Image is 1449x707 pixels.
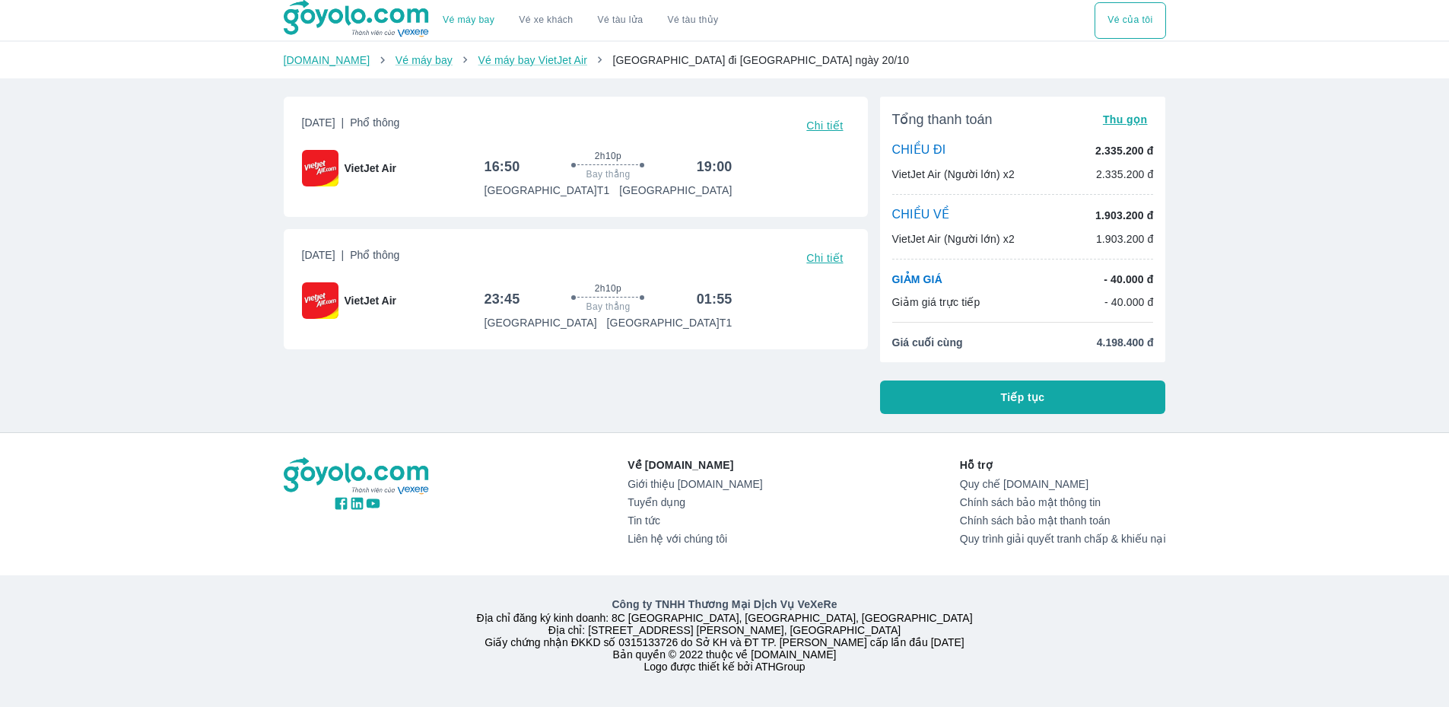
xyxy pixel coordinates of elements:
[443,14,494,26] a: Vé máy bay
[1095,143,1153,158] p: 2.335.200 đ
[607,315,732,330] p: [GEOGRAPHIC_DATA] T1
[342,116,345,129] span: |
[478,54,586,66] a: Vé máy bay VietJet Air
[302,115,400,136] span: [DATE]
[345,161,396,176] span: VietJet Air
[519,14,573,26] a: Vé xe khách
[345,293,396,308] span: VietJet Air
[628,514,762,527] a: Tin tức
[892,231,1015,247] p: VietJet Air (Người lớn) x2
[628,457,762,473] p: Về [DOMAIN_NAME]
[431,2,730,39] div: choose transportation mode
[396,54,453,66] a: Vé máy bay
[892,110,993,129] span: Tổng thanh toán
[586,2,656,39] a: Vé tàu lửa
[806,119,843,132] span: Chi tiết
[892,142,946,159] p: CHIỀU ĐI
[1095,2,1165,39] button: Vé của tôi
[1001,390,1045,405] span: Tiếp tục
[1096,231,1154,247] p: 1.903.200 đ
[484,158,520,176] h6: 16:50
[1104,295,1154,310] p: - 40.000 đ
[628,478,762,490] a: Giới thiệu [DOMAIN_NAME]
[612,54,909,66] span: [GEOGRAPHIC_DATA] đi [GEOGRAPHIC_DATA] ngày 20/10
[1097,335,1154,350] span: 4.198.400 đ
[960,457,1166,473] p: Hỗ trợ
[960,514,1166,527] a: Chính sách bảo mật thanh toán
[284,54,370,66] a: [DOMAIN_NAME]
[800,115,849,136] button: Chi tiết
[1096,167,1154,182] p: 2.335.200 đ
[350,249,399,261] span: Phổ thông
[960,496,1166,508] a: Chính sách bảo mật thông tin
[628,533,762,545] a: Liên hệ với chúng tôi
[1103,113,1148,126] span: Thu gọn
[1097,109,1154,130] button: Thu gọn
[595,150,621,162] span: 2h10p
[892,272,942,287] p: GIẢM GIÁ
[342,249,345,261] span: |
[350,116,399,129] span: Phổ thông
[880,381,1166,414] button: Tiếp tục
[655,2,730,39] button: Vé tàu thủy
[892,335,963,350] span: Giá cuối cùng
[287,597,1163,612] p: Công ty TNHH Thương Mại Dịch Vụ VeXeRe
[628,496,762,508] a: Tuyển dụng
[275,597,1175,673] div: Địa chỉ đăng ký kinh doanh: 8C [GEOGRAPHIC_DATA], [GEOGRAPHIC_DATA], [GEOGRAPHIC_DATA] Địa chỉ: [...
[302,247,400,269] span: [DATE]
[484,183,609,198] p: [GEOGRAPHIC_DATA] T1
[697,290,732,308] h6: 01:55
[586,168,631,180] span: Bay thẳng
[1104,272,1153,287] p: - 40.000 đ
[284,53,1166,68] nav: breadcrumb
[1095,2,1165,39] div: choose transportation mode
[1095,208,1153,223] p: 1.903.200 đ
[697,158,732,176] h6: 19:00
[960,478,1166,490] a: Quy chế [DOMAIN_NAME]
[586,301,631,313] span: Bay thẳng
[595,282,621,295] span: 2h10p
[284,457,431,495] img: logo
[484,290,520,308] h6: 23:45
[892,295,980,310] p: Giảm giá trực tiếp
[892,167,1015,182] p: VietJet Air (Người lớn) x2
[806,252,843,264] span: Chi tiết
[484,315,596,330] p: [GEOGRAPHIC_DATA]
[960,533,1166,545] a: Quy trình giải quyết tranh chấp & khiếu nại
[800,247,849,269] button: Chi tiết
[619,183,732,198] p: [GEOGRAPHIC_DATA]
[892,207,950,224] p: CHIỀU VỀ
